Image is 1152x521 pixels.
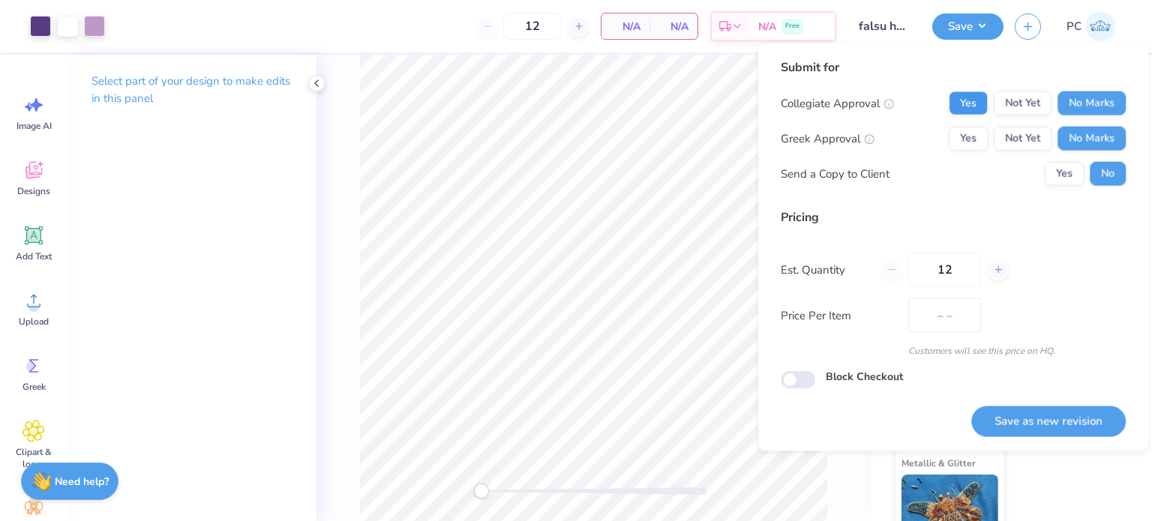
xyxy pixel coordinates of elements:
a: PC [1060,11,1122,41]
button: No [1090,162,1126,186]
span: Free [785,21,799,31]
input: – – [503,13,562,40]
span: Add Text [16,250,52,262]
label: Est. Quantity [781,261,870,278]
div: Customers will see this price on HQ. [781,344,1126,358]
button: No Marks [1057,127,1126,151]
div: Send a Copy to Client [781,165,889,182]
div: Submit for [781,58,1126,76]
span: Designs [17,185,50,197]
button: Yes [949,127,988,151]
span: Upload [19,316,49,328]
img: Priyanka Choudhary [1085,11,1115,41]
button: Save [932,13,1003,40]
span: Greek [22,381,46,393]
input: Untitled Design [847,11,921,41]
div: Pricing [781,208,1126,226]
span: N/A [758,19,776,34]
button: Not Yet [994,91,1051,115]
label: Block Checkout [826,369,903,385]
div: Collegiate Approval [781,94,894,112]
button: Save as new revision [971,406,1126,436]
strong: Need help? [55,475,109,489]
span: PC [1066,18,1081,35]
span: Image AI [16,120,52,132]
span: Metallic & Glitter [901,455,976,471]
button: Yes [1045,162,1084,186]
input: – – [908,253,981,287]
span: Clipart & logos [9,446,58,470]
label: Price Per Item [781,307,897,324]
button: No Marks [1057,91,1126,115]
div: Greek Approval [781,130,874,147]
button: Not Yet [994,127,1051,151]
span: N/A [610,19,640,34]
span: N/A [658,19,688,34]
button: Yes [949,91,988,115]
div: Accessibility label [474,484,489,499]
p: Select part of your design to make edits in this panel [91,73,292,107]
